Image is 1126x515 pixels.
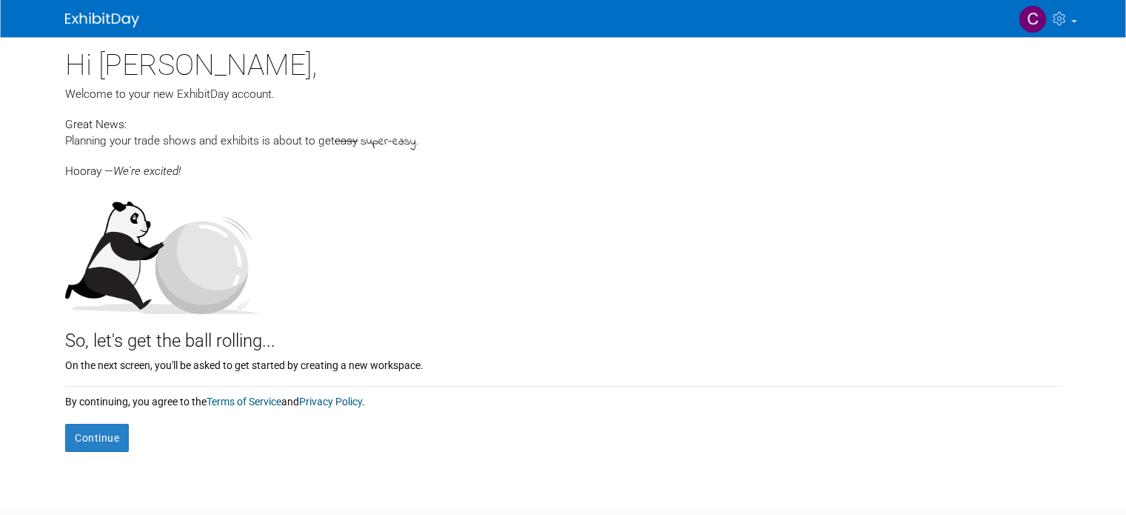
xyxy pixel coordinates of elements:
[65,187,265,314] img: Let's get the ball rolling
[65,387,1061,409] div: By continuing, you agree to the and .
[1019,5,1047,33] img: Cindy Honeycutt
[65,150,1061,179] div: Hooray —
[65,13,139,27] img: ExhibitDay
[65,354,1061,373] div: On the next screen, you'll be asked to get started by creating a new workspace.
[113,165,181,178] span: We're excited!
[335,134,358,147] span: easy
[65,37,1061,86] div: Hi [PERSON_NAME],
[65,86,1061,102] div: Welcome to your new ExhibitDay account.
[65,314,1061,354] div: So, let's get the ball rolling...
[361,133,416,150] span: super-easy
[65,424,129,452] button: Continue
[65,133,1061,150] div: Planning your trade shows and exhibits is about to get .
[65,116,1061,133] div: Great News:
[299,396,362,408] a: Privacy Policy
[207,396,281,408] a: Terms of Service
